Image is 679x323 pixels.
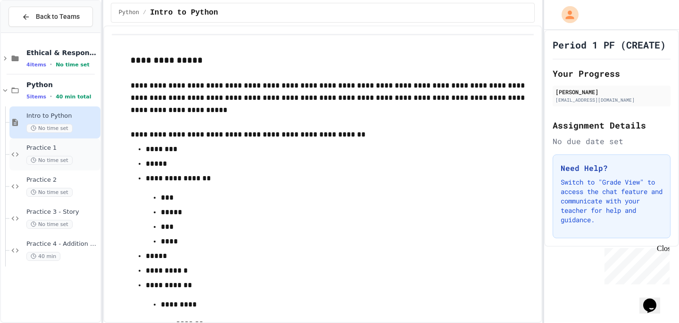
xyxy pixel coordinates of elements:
iframe: chat widget [639,285,670,314]
span: Intro to Python [150,7,218,18]
span: 5 items [26,94,46,100]
button: Back to Teams [8,7,93,27]
span: Practice 2 [26,176,99,184]
div: My Account [552,4,581,25]
div: [PERSON_NAME] [555,88,668,96]
span: No time set [26,188,73,197]
span: • [50,93,52,100]
span: 4 items [26,62,46,68]
span: No time set [26,156,73,165]
div: [EMAIL_ADDRESS][DOMAIN_NAME] [555,97,668,104]
span: Back to Teams [36,12,80,22]
span: Practice 3 - Story [26,208,99,216]
span: Practice 4 - Addition Calculator [26,240,99,248]
span: 40 min [26,252,60,261]
h2: Your Progress [553,67,671,80]
span: Practice 1 [26,144,99,152]
span: No time set [26,220,73,229]
p: Switch to "Grade View" to access the chat feature and communicate with your teacher for help and ... [561,178,662,225]
span: 40 min total [56,94,91,100]
div: Chat with us now!Close [4,4,65,60]
iframe: chat widget [601,244,670,284]
span: No time set [26,124,73,133]
span: / [143,9,146,16]
h3: Need Help? [561,162,662,174]
span: No time set [56,62,90,68]
span: Python [119,9,139,16]
span: Ethical & Responsible Coding Practice [26,48,99,57]
span: Python [26,81,99,89]
h1: Period 1 PF (CREATE) [553,38,666,51]
span: • [50,61,52,68]
span: Intro to Python [26,112,99,120]
div: No due date set [553,136,671,147]
h2: Assignment Details [553,119,671,132]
